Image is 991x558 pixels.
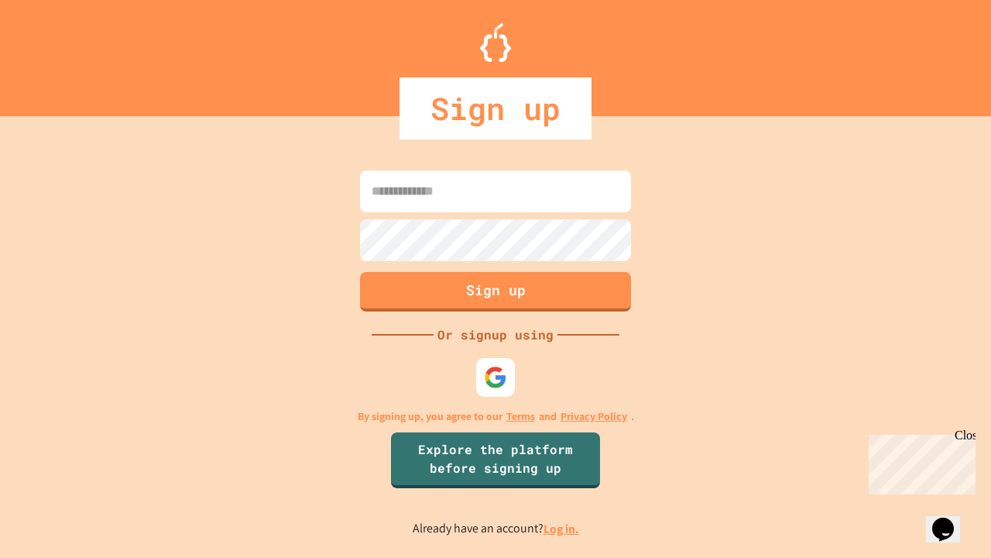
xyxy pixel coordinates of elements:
[544,521,579,537] a: Log in.
[413,519,579,539] p: Already have an account?
[561,408,627,425] a: Privacy Policy
[506,408,535,425] a: Terms
[399,77,592,139] div: Sign up
[360,272,631,312] button: Sign up
[862,429,976,494] iframe: chat widget
[480,23,511,62] img: Logo.svg
[434,325,557,344] div: Or signup using
[6,6,107,98] div: Chat with us now!Close
[391,432,600,488] a: Explore the platform before signing up
[484,366,507,389] img: google-icon.svg
[358,408,634,425] p: By signing up, you agree to our and .
[926,496,976,542] iframe: chat widget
